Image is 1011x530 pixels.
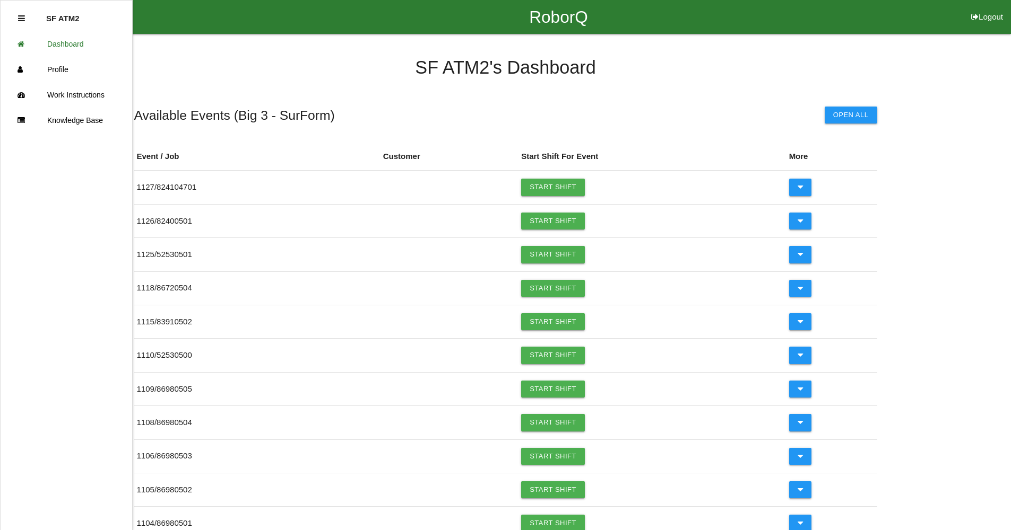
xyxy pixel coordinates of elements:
td: 1106 / 86980503 [134,439,381,473]
div: Close [18,6,25,31]
h4: SF ATM2 's Dashboard [134,58,877,78]
a: Start Shift [521,280,585,297]
a: Start Shift [521,179,585,196]
p: SF ATM2 [46,6,80,23]
th: Event / Job [134,143,381,171]
h5: Available Events ( Big 3 - SurForm ) [134,108,335,122]
a: Start Shift [521,481,585,498]
a: Start Shift [521,213,585,229]
td: 1127 / 824104701 [134,171,381,204]
td: 1118 / 86720504 [134,271,381,305]
td: 1108 / 86980504 [134,406,381,439]
td: 1105 / 86980502 [134,473,381,506]
th: More [787,143,877,171]
a: Start Shift [521,313,585,330]
th: Start Shift For Event [519,143,787,171]
td: 1126 / 82400501 [134,204,381,237]
td: 1109 / 86980505 [134,372,381,405]
a: Start Shift [521,448,585,465]
a: Start Shift [521,246,585,263]
button: Open All [825,107,877,123]
a: Dashboard [1,31,132,57]
td: 1125 / 52530501 [134,238,381,271]
td: 1115 / 83910502 [134,305,381,338]
a: Start Shift [521,347,585,364]
th: Customer [381,143,519,171]
td: 1110 / 52530500 [134,339,381,372]
a: Work Instructions [1,82,132,108]
a: Start Shift [521,414,585,431]
a: Profile [1,57,132,82]
a: Knowledge Base [1,108,132,133]
a: Start Shift [521,381,585,397]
